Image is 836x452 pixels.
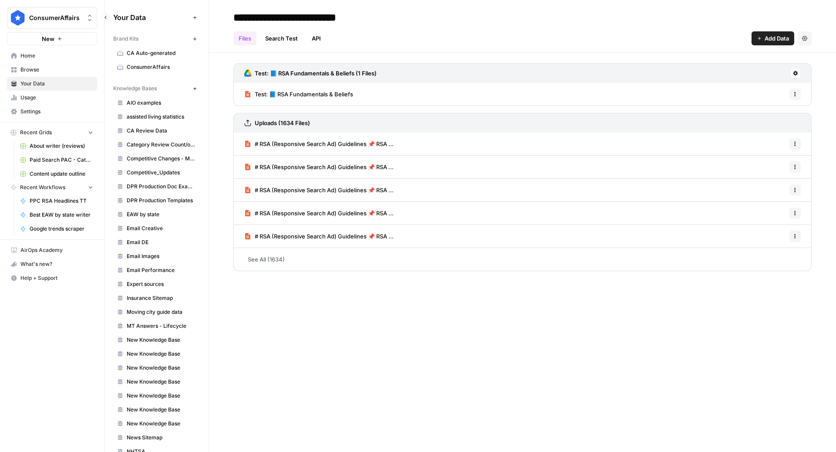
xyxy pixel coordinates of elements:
a: Uploads (1634 Files) [244,113,310,133]
button: New [7,32,97,45]
span: # RSA (Responsive Search Ad) Guidelines 📌 RSA ... [255,232,394,241]
span: Email Images [127,252,196,260]
button: Recent Workflows [7,181,97,194]
a: PPC RSA Headlines TT [16,194,97,208]
span: New Knowledge Base [127,364,196,372]
span: New Knowledge Base [127,350,196,358]
a: Best EAW by state writer [16,208,97,222]
a: Usage [7,91,97,105]
a: AIO examples [113,96,200,110]
a: # RSA (Responsive Search Ad) Guidelines 📌 RSA ... [244,202,394,224]
a: Settings [7,105,97,119]
a: MT Answers - Lifecycle [113,319,200,333]
a: New Knowledge Base [113,347,200,361]
span: Email Creative [127,224,196,232]
span: ConsumerAffairs [29,14,82,22]
span: Email Performance [127,266,196,274]
a: See All (1634) [233,248,812,271]
a: New Knowledge Base [113,417,200,431]
span: Usage [20,94,93,102]
span: Settings [20,108,93,116]
a: Expert sources [113,277,200,291]
div: What's new? [7,258,97,271]
span: Recent Workflows [20,184,65,191]
a: Search Test [260,31,303,45]
a: Email Creative [113,221,200,235]
a: CA Review Data [113,124,200,138]
span: Competitive Changes - Matching [127,155,196,163]
span: Email DE [127,238,196,246]
a: Insurance Sitemap [113,291,200,305]
a: Test: 📘 RSA Fundamentals & Beliefs (1 Files) [244,64,377,83]
h3: Uploads (1634 Files) [255,119,310,127]
span: Home [20,52,93,60]
span: # RSA (Responsive Search Ad) Guidelines 📌 RSA ... [255,209,394,218]
a: ConsumerAffairs [113,60,200,74]
a: DPR Production Doc Examples [113,180,200,194]
a: Files [233,31,256,45]
span: New [42,34,54,43]
span: Knowledge Bases [113,85,157,92]
a: CA Auto-generated [113,46,200,60]
span: Browse [20,66,93,74]
a: Browse [7,63,97,77]
h3: Test: 📘 RSA Fundamentals & Beliefs (1 Files) [255,69,377,78]
span: AirOps Academy [20,246,93,254]
a: New Knowledge Base [113,375,200,389]
span: assisted living statistics [127,113,196,121]
span: Brand Kits [113,35,138,43]
span: New Knowledge Base [127,420,196,428]
span: Best EAW by state writer [30,211,93,219]
span: # RSA (Responsive Search Ad) Guidelines 📌 RSA ... [255,186,394,194]
a: Email Performance [113,263,200,277]
a: New Knowledge Base [113,403,200,417]
a: # RSA (Responsive Search Ad) Guidelines 📌 RSA ... [244,225,394,248]
a: # RSA (Responsive Search Ad) Guidelines 📌 RSA ... [244,179,394,201]
a: Category Review Count/other [113,138,200,152]
a: API [307,31,326,45]
span: CA Auto-generated [127,49,196,57]
a: # RSA (Responsive Search Ad) Guidelines 📌 RSA ... [244,156,394,178]
a: New Knowledge Base [113,389,200,403]
span: New Knowledge Base [127,336,196,344]
span: About writer (reviews) [30,142,93,150]
span: Paid Search PAC - Categories [30,156,93,164]
span: Test: 📘 RSA Fundamentals & Beliefs [255,90,353,99]
span: CA Review Data [127,127,196,135]
a: New Knowledge Base [113,333,200,347]
span: Category Review Count/other [127,141,196,149]
span: Your Data [113,12,189,23]
span: Help + Support [20,274,93,282]
span: AIO examples [127,99,196,107]
span: ConsumerAffairs [127,63,196,71]
span: # RSA (Responsive Search Ad) Guidelines 📌 RSA ... [255,163,394,171]
a: Your Data [7,77,97,91]
span: Your Data [20,80,93,88]
img: ConsumerAffairs Logo [10,10,26,26]
a: Competitive_Updates [113,166,200,180]
a: Competitive Changes - Matching [113,152,200,166]
a: EAW by state [113,207,200,221]
a: DPR Production Templates [113,194,200,207]
span: PPC RSA Headlines TT [30,197,93,205]
span: Insurance Sitemap [127,294,196,302]
a: AirOps Academy [7,243,97,257]
span: New Knowledge Base [127,406,196,414]
button: What's new? [7,257,97,271]
span: Moving city guide data [127,308,196,316]
a: New Knowledge Base [113,361,200,375]
a: # RSA (Responsive Search Ad) Guidelines 📌 RSA ... [244,133,394,155]
span: DPR Production Templates [127,197,196,204]
a: About writer (reviews) [16,139,97,153]
span: Add Data [765,34,789,43]
span: New Knowledge Base [127,378,196,386]
span: News Sitemap [127,434,196,442]
a: News Sitemap [113,431,200,445]
span: Recent Grids [20,129,52,136]
a: Email Images [113,249,200,263]
a: Moving city guide data [113,305,200,319]
span: Google trends scraper [30,225,93,233]
a: Home [7,49,97,63]
button: Recent Grids [7,126,97,139]
span: Content update outline [30,170,93,178]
